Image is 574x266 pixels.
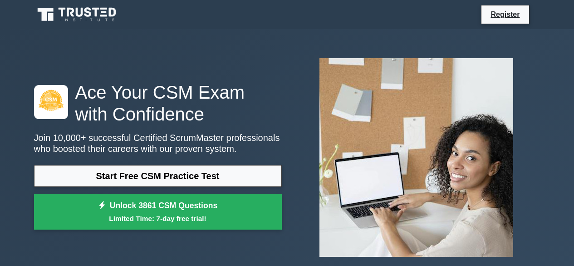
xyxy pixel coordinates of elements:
small: Limited Time: 7-day free trial! [45,213,270,224]
a: Unlock 3861 CSM QuestionsLimited Time: 7-day free trial! [34,194,282,230]
a: Register [485,9,525,20]
h1: Ace Your CSM Exam with Confidence [34,81,282,125]
p: Join 10,000+ successful Certified ScrumMaster professionals who boosted their careers with our pr... [34,132,282,154]
a: Start Free CSM Practice Test [34,165,282,187]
